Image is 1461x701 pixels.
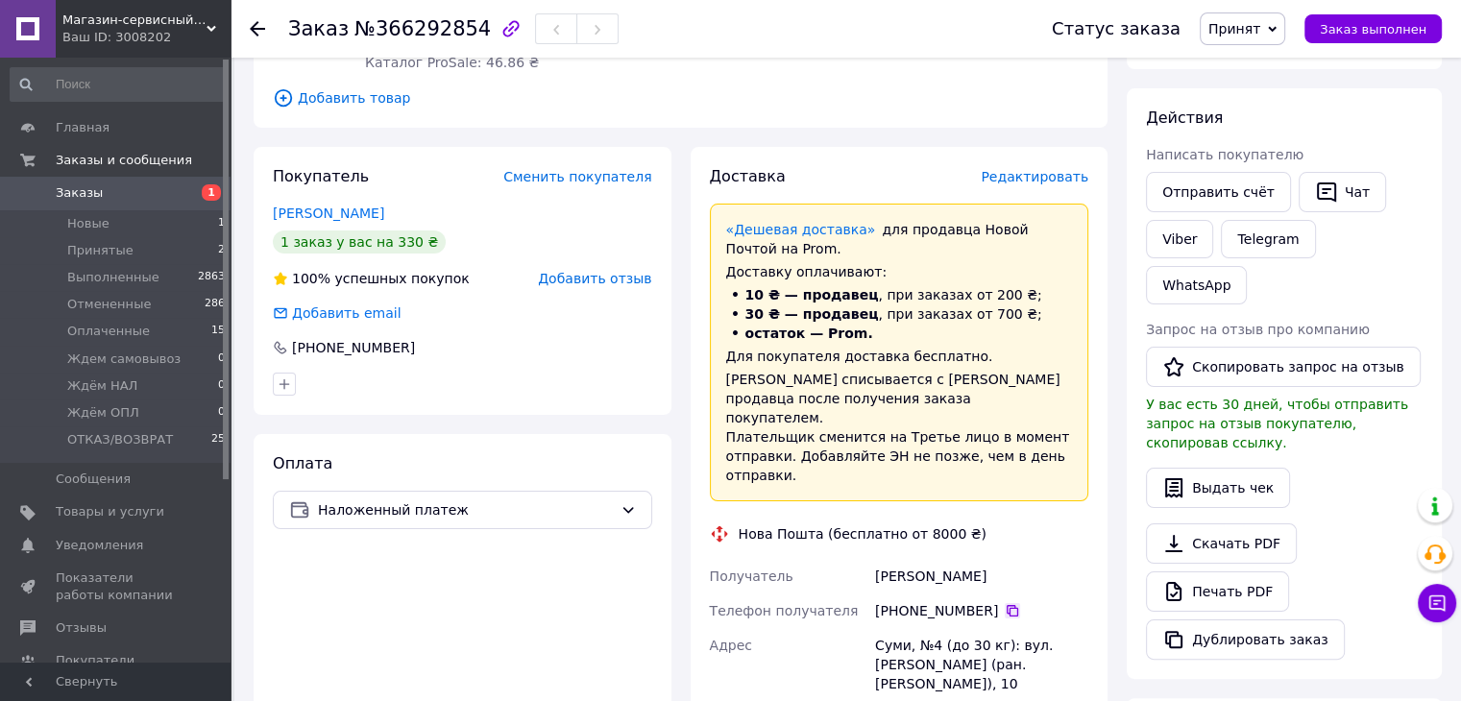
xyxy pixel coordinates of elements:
[745,306,879,322] span: 30 ₴ — продавец
[56,619,107,637] span: Отзывы
[726,220,1073,258] div: для продавца Новой Почтой на Prom.
[726,304,1073,324] li: , при заказах от 700 ₴;
[198,269,225,286] span: 2863
[56,184,103,202] span: Заказы
[745,326,873,341] span: остаток — Prom.
[273,454,332,472] span: Оплата
[62,29,231,46] div: Ваш ID: 3008202
[726,347,1073,366] div: Для покупателя доставка бесплатно.
[1320,22,1426,36] span: Заказ выполнен
[726,285,1073,304] li: , при заказах от 200 ₴;
[56,119,110,136] span: Главная
[1221,220,1315,258] a: Telegram
[1146,619,1345,660] button: Дублировать заказ
[1299,172,1386,212] button: Чат
[67,269,159,286] span: Выполненные
[871,559,1092,593] div: [PERSON_NAME]
[218,404,225,422] span: 0
[726,262,1073,281] div: Доставку оплачивают:
[67,242,134,259] span: Принятые
[67,350,181,368] span: Ждем самовывоз
[67,296,151,313] span: Отмененные
[1146,322,1370,337] span: Запрос на отзыв про компанию
[56,569,178,604] span: Показатели работы компании
[290,338,417,357] div: [PHONE_NUMBER]
[56,152,192,169] span: Заказы и сообщения
[1146,468,1290,508] button: Выдать чек
[288,17,349,40] span: Заказ
[1418,584,1456,622] button: Чат с покупателем
[211,323,225,340] span: 15
[710,638,752,653] span: Адрес
[56,471,131,488] span: Сообщения
[218,377,225,395] span: 0
[1146,397,1408,450] span: У вас есть 30 дней, чтобы отправить запрос на отзыв покупателю, скопировав ссылку.
[318,499,613,520] span: Наложенный платеж
[1146,109,1223,127] span: Действия
[1146,147,1303,162] span: Написать покупателю
[503,169,651,184] span: Сменить покупателя
[273,87,1088,109] span: Добавить товар
[1052,19,1181,38] div: Статус заказа
[290,303,403,323] div: Добавить email
[365,55,539,70] span: Каталог ProSale: 46.86 ₴
[218,350,225,368] span: 0
[273,205,384,221] a: [PERSON_NAME]
[67,431,173,448] span: ОТКАЗ/ВОЗВРАТ
[1146,172,1291,212] button: Отправить счёт
[1146,220,1213,258] a: Viber
[211,431,225,448] span: 25
[1146,523,1297,564] a: Скачать PDF
[271,303,403,323] div: Добавить email
[56,537,143,554] span: Уведомления
[734,524,991,544] div: Нова Пошта (бесплатно от 8000 ₴)
[538,271,651,286] span: Добавить отзыв
[1208,21,1260,36] span: Принят
[67,323,150,340] span: Оплаченные
[273,230,446,254] div: 1 заказ у вас на 330 ₴
[710,167,786,185] span: Доставка
[273,269,470,288] div: успешных покупок
[292,271,330,286] span: 100%
[56,652,134,669] span: Покупатели
[710,568,793,584] span: Получатель
[250,19,265,38] div: Вернуться назад
[981,169,1088,184] span: Редактировать
[202,184,221,201] span: 1
[218,242,225,259] span: 2
[67,215,110,232] span: Новые
[726,222,876,237] a: «Дешевая доставка»
[871,628,1092,701] div: Суми, №4 (до 30 кг): вул. [PERSON_NAME] (ран. [PERSON_NAME]), 10
[354,17,491,40] span: №366292854
[273,167,369,185] span: Покупатель
[218,215,225,232] span: 1
[1304,14,1442,43] button: Заказ выполнен
[62,12,207,29] span: Магазин-сервисный центр "Чистая Вода"
[1146,347,1421,387] button: Скопировать запрос на отзыв
[710,603,859,618] span: Телефон получателя
[67,377,137,395] span: Ждём НАЛ
[205,296,225,313] span: 286
[726,370,1073,485] div: [PERSON_NAME] списывается с [PERSON_NAME] продавца после получения заказа покупателем. Плательщик...
[1146,266,1247,304] a: WhatsApp
[56,503,164,520] span: Товары и услуги
[10,67,227,102] input: Поиск
[67,404,139,422] span: Ждём ОПЛ
[745,287,879,302] span: 10 ₴ — продавец
[875,601,1088,620] div: [PHONE_NUMBER]
[1146,571,1289,612] a: Печать PDF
